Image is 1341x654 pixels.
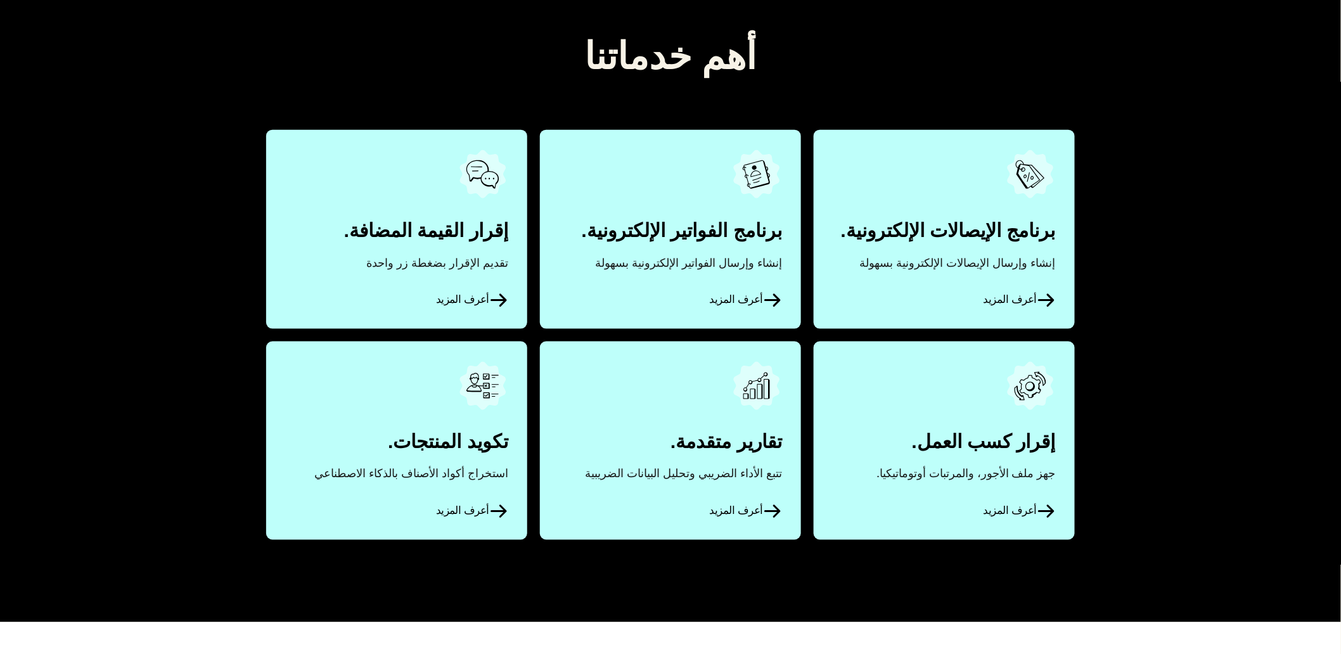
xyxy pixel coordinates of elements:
span: أعرف المزيد [436,502,508,521]
span: أعرف المزيد [984,291,1056,310]
span: أعرف المزيد [984,502,1056,521]
a: أعرف المزيد [266,342,527,540]
a: أعرف المزيد [266,130,527,328]
a: أعرف المزيد [814,342,1075,540]
a: أعرف المزيد [540,130,801,328]
span: أعرف المزيد [710,291,782,310]
a: أعرف المزيد [814,130,1075,328]
h2: أهم خدماتنا [436,34,905,79]
span: أعرف المزيد [436,291,508,310]
span: أعرف المزيد [710,502,782,521]
a: أعرف المزيد [540,342,801,540]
